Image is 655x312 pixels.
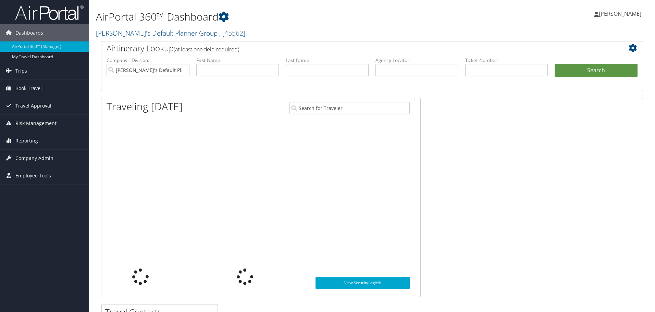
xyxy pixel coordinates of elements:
label: Company - Division: [107,57,189,64]
a: [PERSON_NAME] [594,3,648,24]
span: Travel Approval [15,97,51,114]
span: , [ 45562 ] [219,28,245,38]
label: First Name: [196,57,279,64]
label: Last Name: [286,57,369,64]
span: Company Admin [15,150,53,167]
span: Employee Tools [15,167,51,184]
h1: AirPortal 360™ Dashboard [96,10,464,24]
span: Risk Management [15,115,57,132]
h2: Airtinerary Lookup [107,42,592,54]
label: Agency Locator: [375,57,458,64]
span: Dashboards [15,24,43,41]
span: Book Travel [15,80,42,97]
span: [PERSON_NAME] [599,10,641,17]
h1: Traveling [DATE] [107,99,183,114]
label: Ticket Number: [465,57,548,64]
img: airportal-logo.png [15,4,84,21]
span: (at least one field required) [174,46,239,53]
span: Reporting [15,132,38,149]
span: Trips [15,62,27,79]
button: Search [555,64,638,77]
a: [PERSON_NAME]'s Default Planner Group [96,28,245,38]
a: View SecurityLogic® [316,277,410,289]
input: Search for Traveler [289,102,410,114]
